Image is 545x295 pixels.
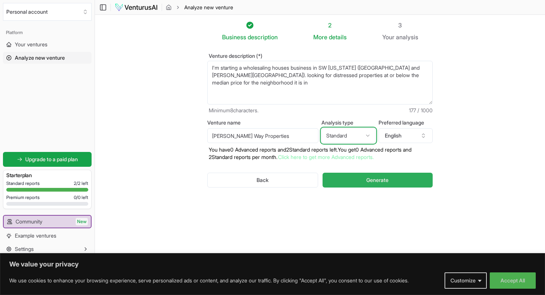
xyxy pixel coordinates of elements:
[74,180,88,186] span: 2 / 2 left
[396,33,418,41] span: analysis
[3,27,92,39] div: Platform
[409,107,433,114] span: 177 / 1000
[248,33,278,41] span: description
[209,107,258,114] span: Minimum 8 characters.
[207,53,433,59] label: Venture description (*)
[490,272,536,289] button: Accept All
[366,176,389,184] span: Generate
[3,152,92,167] a: Upgrade to a paid plan
[207,146,433,161] p: You have 0 Advanced reports and 2 Standard reports left. Y ou get 0 Advanced reports and 2 Standa...
[15,245,34,253] span: Settings
[4,216,91,228] a: CommunityNew
[382,21,418,30] div: 3
[207,120,318,125] label: Venture name
[3,243,92,255] button: Settings
[6,180,40,186] span: Standard reports
[379,128,433,143] button: English
[3,39,92,50] a: Your ventures
[25,156,78,163] span: Upgrade to a paid plan
[207,128,318,143] input: Optional venture name
[15,232,56,239] span: Example ventures
[278,154,374,160] a: Click here to get more Advanced reports.
[15,41,47,48] span: Your ventures
[74,195,88,200] span: 0 / 0 left
[329,33,347,41] span: details
[16,218,42,225] span: Community
[184,4,233,11] span: Analyze new venture
[115,3,158,12] img: logo
[313,21,347,30] div: 2
[222,33,246,42] span: Business
[313,33,327,42] span: More
[207,173,318,188] button: Back
[3,52,92,64] a: Analyze new venture
[445,272,487,289] button: Customize
[323,173,433,188] button: Generate
[207,61,433,105] textarea: I'm starting a wholesaling houses business in SW [US_STATE] ([GEOGRAPHIC_DATA] and [PERSON_NAME][...
[3,230,92,242] a: Example ventures
[321,120,376,125] label: Analysis type
[166,4,233,11] nav: breadcrumb
[382,33,394,42] span: Your
[6,172,88,179] h3: Starter plan
[76,218,88,225] span: New
[15,54,65,62] span: Analyze new venture
[6,195,40,200] span: Premium reports
[9,260,536,269] p: We value your privacy
[3,3,92,21] button: Select an organization
[9,276,409,285] p: We use cookies to enhance your browsing experience, serve personalized ads or content, and analyz...
[379,120,433,125] label: Preferred language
